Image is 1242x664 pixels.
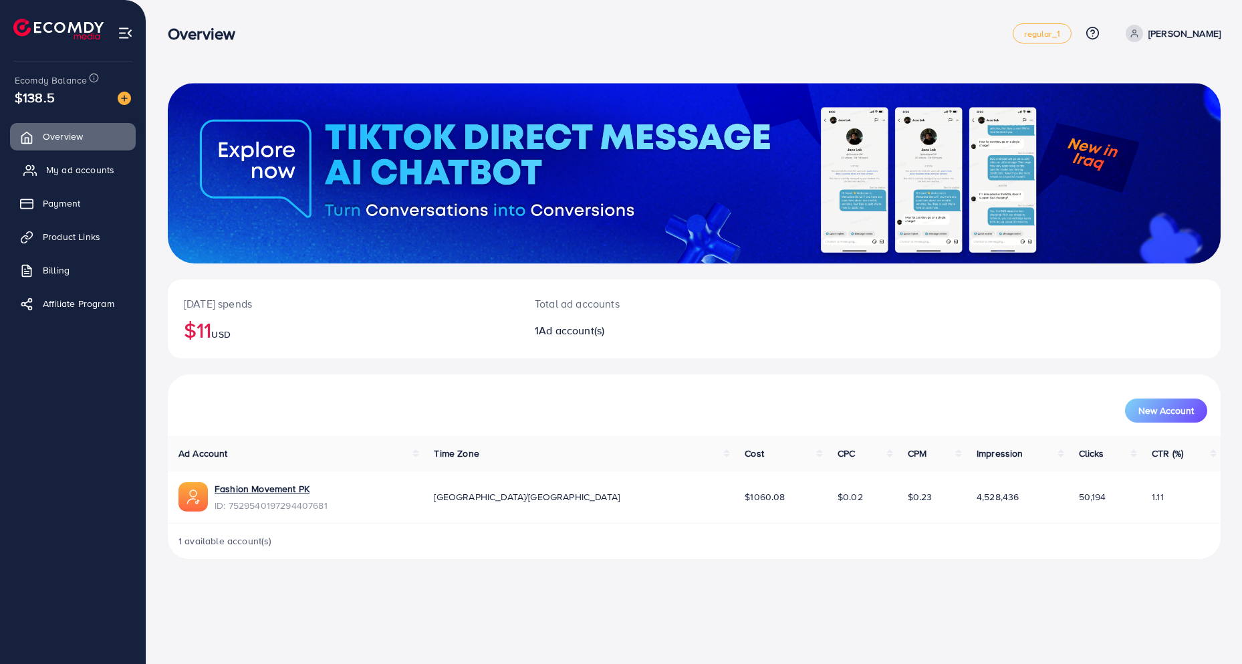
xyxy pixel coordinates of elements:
[838,490,863,504] span: $0.02
[184,317,503,342] h2: $11
[745,490,785,504] span: $1060.08
[15,74,87,87] span: Ecomdy Balance
[1185,604,1232,654] iframe: Chat
[215,499,328,512] span: ID: 7529540197294407681
[1079,447,1104,460] span: Clicks
[15,88,55,107] span: $138.5
[184,296,503,312] p: [DATE] spends
[977,490,1019,504] span: 4,528,436
[745,447,764,460] span: Cost
[1152,447,1183,460] span: CTR (%)
[43,230,100,243] span: Product Links
[434,447,479,460] span: Time Zone
[10,123,136,150] a: Overview
[46,163,114,177] span: My ad accounts
[178,482,208,512] img: ic-ads-acc.e4c84228.svg
[539,323,604,338] span: Ad account(s)
[168,24,246,43] h3: Overview
[118,92,131,105] img: image
[10,223,136,250] a: Product Links
[215,482,328,495] a: Fashion Movement PK
[10,257,136,284] a: Billing
[1120,25,1221,42] a: [PERSON_NAME]
[118,25,133,41] img: menu
[211,328,230,341] span: USD
[43,197,80,210] span: Payment
[10,156,136,183] a: My ad accounts
[1148,25,1221,41] p: [PERSON_NAME]
[535,324,766,337] h2: 1
[434,490,620,504] span: [GEOGRAPHIC_DATA]/[GEOGRAPHIC_DATA]
[908,490,933,504] span: $0.23
[43,297,114,310] span: Affiliate Program
[1138,406,1194,415] span: New Account
[908,447,926,460] span: CPM
[838,447,855,460] span: CPC
[43,263,70,277] span: Billing
[1024,29,1060,38] span: regular_1
[13,19,104,39] img: logo
[1125,399,1207,423] button: New Account
[977,447,1023,460] span: Impression
[1079,490,1106,504] span: 50,194
[1013,23,1071,43] a: regular_1
[1152,490,1164,504] span: 1.11
[178,447,228,460] span: Ad Account
[535,296,766,312] p: Total ad accounts
[43,130,83,143] span: Overview
[10,290,136,317] a: Affiliate Program
[178,534,272,548] span: 1 available account(s)
[10,190,136,217] a: Payment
